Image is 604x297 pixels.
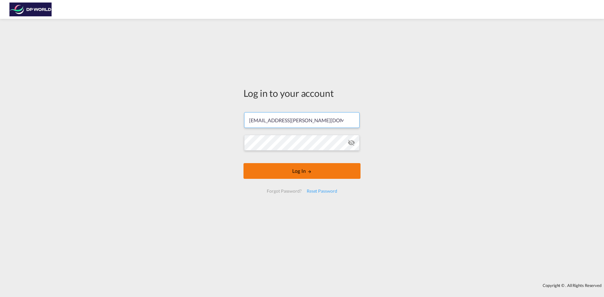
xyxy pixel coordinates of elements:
[243,86,361,100] div: Log in to your account
[348,139,355,146] md-icon: icon-eye-off
[9,3,52,17] img: c08ca190194411f088ed0f3ba295208c.png
[243,163,361,179] button: LOGIN
[244,112,360,128] input: Enter email/phone number
[304,185,340,197] div: Reset Password
[264,185,304,197] div: Forgot Password?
